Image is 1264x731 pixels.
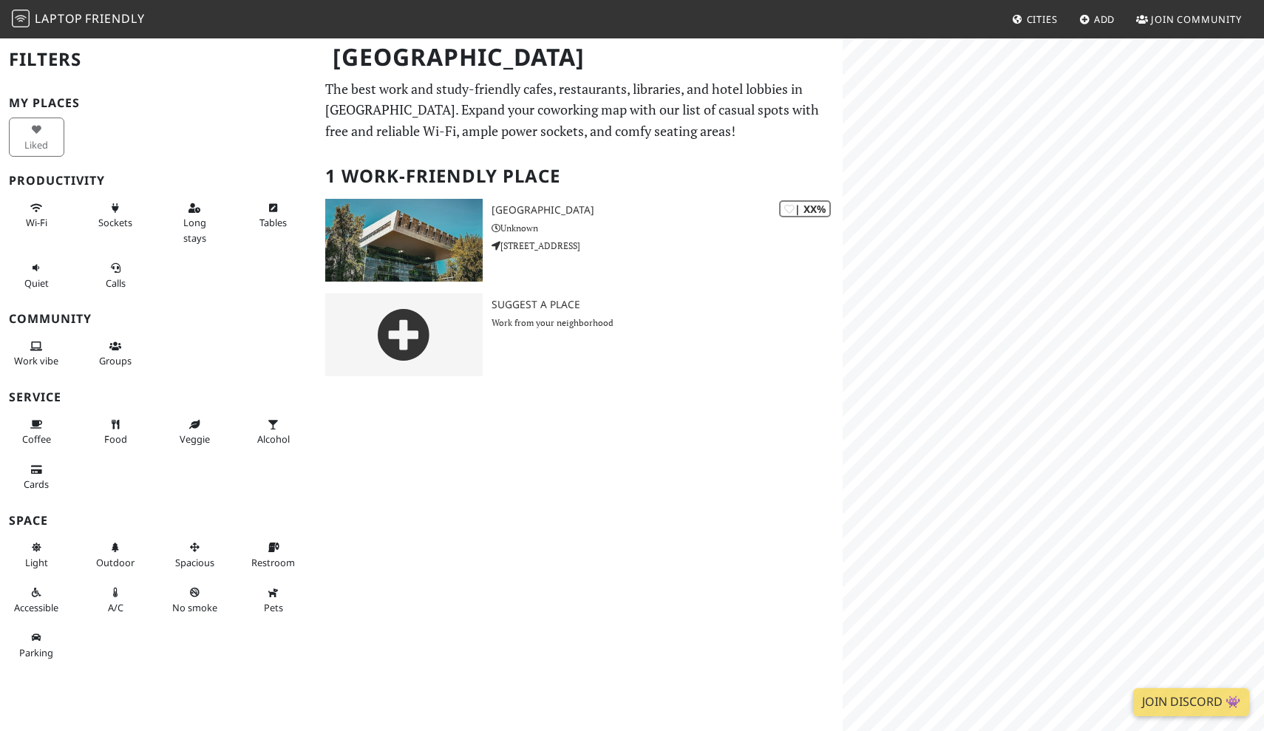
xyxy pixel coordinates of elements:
span: Outdoor area [96,556,135,569]
span: Video/audio calls [106,276,126,290]
span: Join Community [1151,13,1242,26]
p: Work from your neighborhood [492,316,843,330]
a: RWTH Aachen University | XX% [GEOGRAPHIC_DATA] Unknown [STREET_ADDRESS] [316,199,843,282]
a: Join Community [1130,6,1248,33]
button: Tables [246,196,302,235]
span: Friendly [85,10,144,27]
button: Long stays [167,196,222,250]
a: Cities [1006,6,1064,33]
span: Work-friendly tables [259,216,287,229]
span: Group tables [99,354,132,367]
span: Parking [19,646,53,659]
span: Cities [1027,13,1058,26]
h3: Productivity [9,174,307,188]
button: Quiet [9,256,64,295]
button: Wi-Fi [9,196,64,235]
span: Smoke free [172,601,217,614]
h2: 1 Work-Friendly Place [325,154,835,199]
img: gray-place-d2bdb4477600e061c01bd816cc0f2ef0cfcb1ca9e3ad78868dd16fb2af073a21.png [325,293,483,376]
span: Alcohol [257,432,290,446]
img: RWTH Aachen University [325,199,483,282]
span: People working [14,354,58,367]
span: Quiet [24,276,49,290]
button: Coffee [9,412,64,452]
span: Laptop [35,10,83,27]
span: Natural light [25,556,48,569]
button: Calls [88,256,143,295]
h1: [GEOGRAPHIC_DATA] [321,37,840,78]
span: Power sockets [98,216,132,229]
span: Restroom [251,556,295,569]
h3: [GEOGRAPHIC_DATA] [492,204,843,217]
h3: Service [9,390,307,404]
p: Unknown [492,221,843,235]
span: Air conditioned [108,601,123,614]
button: Restroom [246,535,302,574]
button: A/C [88,580,143,619]
button: Outdoor [88,535,143,574]
button: Groups [88,334,143,373]
button: Veggie [167,412,222,452]
span: Veggie [180,432,210,446]
button: Work vibe [9,334,64,373]
button: Spacious [167,535,222,574]
button: Food [88,412,143,452]
a: Suggest a Place Work from your neighborhood [316,293,843,376]
button: Parking [9,625,64,664]
h2: Filters [9,37,307,82]
p: The best work and study-friendly cafes, restaurants, libraries, and hotel lobbies in [GEOGRAPHIC_... [325,78,835,142]
button: Alcohol [246,412,302,452]
button: Sockets [88,196,143,235]
h3: Suggest a Place [492,299,843,311]
span: Long stays [183,216,206,244]
span: Food [104,432,127,446]
a: Add [1073,6,1121,33]
span: Add [1094,13,1115,26]
h3: Community [9,312,307,326]
button: Accessible [9,580,64,619]
a: LaptopFriendly LaptopFriendly [12,7,145,33]
span: Pet friendly [264,601,283,614]
span: Spacious [175,556,214,569]
div: | XX% [779,200,831,217]
button: Cards [9,458,64,497]
button: No smoke [167,580,222,619]
button: Light [9,535,64,574]
span: Stable Wi-Fi [26,216,47,229]
span: Credit cards [24,477,49,491]
p: [STREET_ADDRESS] [492,239,843,253]
h3: My Places [9,96,307,110]
span: Coffee [22,432,51,446]
img: LaptopFriendly [12,10,30,27]
button: Pets [246,580,302,619]
h3: Space [9,514,307,528]
a: Join Discord 👾 [1133,688,1249,716]
span: Accessible [14,601,58,614]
